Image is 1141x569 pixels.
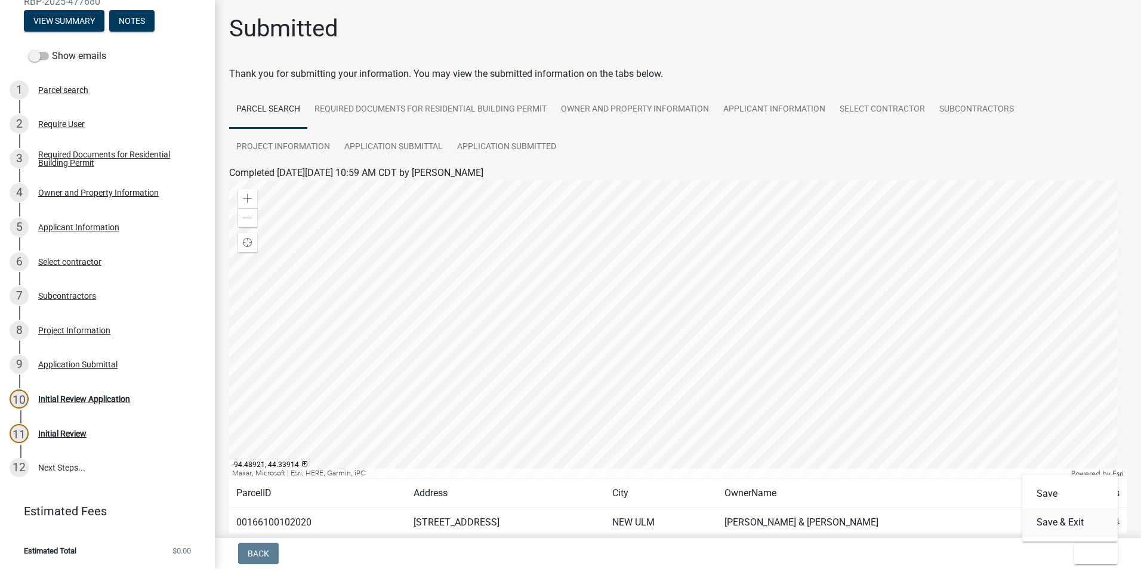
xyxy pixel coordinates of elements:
[406,479,605,508] td: Address
[605,508,717,537] td: NEW ULM
[109,17,155,26] wm-modal-confirm: Notes
[238,233,257,252] div: Find my location
[932,91,1021,129] a: Subcontractors
[1084,549,1101,558] span: Exit
[10,321,29,340] div: 8
[10,81,29,100] div: 1
[10,252,29,271] div: 6
[38,120,85,128] div: Require User
[38,395,130,403] div: Initial Review Application
[307,91,554,129] a: Required Documents for Residential Building Permit
[10,183,29,202] div: 4
[172,547,191,555] span: $0.00
[38,150,196,167] div: Required Documents for Residential Building Permit
[1022,508,1118,537] button: Save & Exit
[38,258,101,266] div: Select contractor
[832,91,932,129] a: Select contractor
[229,167,483,178] span: Completed [DATE][DATE] 10:59 AM CDT by [PERSON_NAME]
[229,91,307,129] a: Parcel search
[10,458,29,477] div: 12
[10,218,29,237] div: 5
[10,286,29,305] div: 7
[38,360,118,369] div: Application Submittal
[238,543,279,564] button: Back
[10,499,196,523] a: Estimated Fees
[1074,543,1118,564] button: Exit
[229,67,1127,81] div: Thank you for submitting your information. You may view the submitted information on the tabs below.
[10,149,29,168] div: 3
[38,86,88,94] div: Parcel search
[717,479,1051,508] td: OwnerName
[406,508,605,537] td: [STREET_ADDRESS]
[29,49,106,63] label: Show emails
[716,91,832,129] a: Applicant Information
[605,479,717,508] td: City
[10,389,29,409] div: 10
[24,10,104,32] button: View Summary
[554,91,716,129] a: Owner and Property Information
[24,17,104,26] wm-modal-confirm: Summary
[10,115,29,134] div: 2
[1112,469,1124,478] a: Esri
[248,549,269,558] span: Back
[1022,475,1118,542] div: Exit
[238,189,257,208] div: Zoom in
[109,10,155,32] button: Notes
[38,188,159,197] div: Owner and Property Information
[24,547,76,555] span: Estimated Total
[38,326,110,335] div: Project Information
[229,128,337,166] a: Project Information
[229,469,1068,478] div: Maxar, Microsoft | Esri, HERE, Garmin, iPC
[38,429,87,438] div: Initial Review
[337,128,450,166] a: Application Submittal
[229,14,338,43] h1: Submitted
[38,292,96,300] div: Subcontractors
[1068,469,1127,478] div: Powered by
[229,508,406,537] td: 00166100102020
[10,355,29,374] div: 9
[38,223,119,231] div: Applicant Information
[238,208,257,227] div: Zoom out
[450,128,563,166] a: Application Submitted
[229,479,406,508] td: ParcelID
[1022,480,1118,508] button: Save
[10,424,29,443] div: 11
[717,508,1051,537] td: [PERSON_NAME] & [PERSON_NAME]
